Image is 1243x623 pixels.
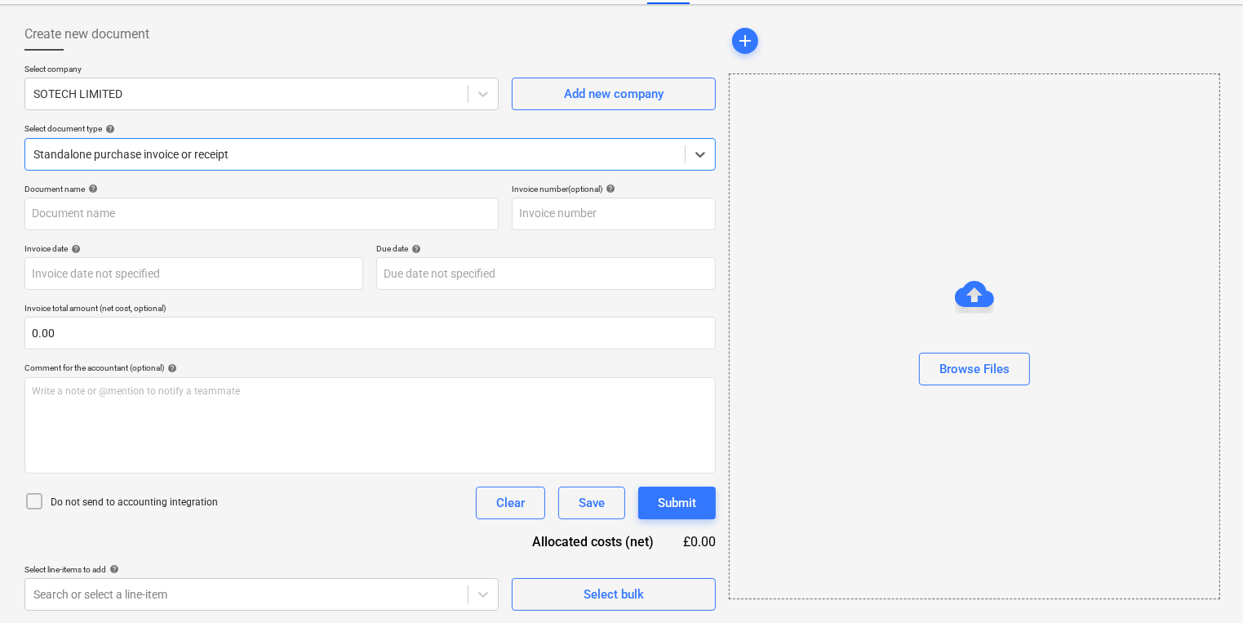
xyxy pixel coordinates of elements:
button: Submit [638,487,716,519]
div: Invoice date [24,243,363,254]
div: Allocated costs (net) [504,532,680,551]
div: Due date [376,243,715,254]
button: Browse Files [919,353,1030,385]
div: Browse Files [939,358,1010,380]
div: Save [579,492,605,514]
div: Browse Files [729,73,1220,599]
div: Select bulk [584,584,644,605]
div: Submit [658,492,696,514]
p: Do not send to accounting integration [51,496,218,510]
div: Document name [24,184,499,194]
div: Select line-items to add [24,564,499,575]
span: help [102,124,115,134]
span: help [68,244,81,254]
input: Document name [24,198,499,230]
span: Create new document [24,24,149,44]
button: Save [558,487,625,519]
input: Invoice date not specified [24,257,363,290]
div: Comment for the accountant (optional) [24,363,716,373]
div: Add new company [564,83,664,105]
div: Select document type [24,123,716,134]
button: Add new company [512,78,716,110]
span: help [164,363,177,373]
p: Invoice total amount (net cost, optional) [24,303,716,317]
p: Select company [24,64,499,78]
input: Invoice total amount (net cost, optional) [24,317,716,349]
input: Due date not specified [376,257,715,290]
input: Invoice number [512,198,716,230]
div: Invoice number (optional) [512,184,716,194]
span: help [408,244,421,254]
span: help [85,184,98,194]
button: Select bulk [512,578,716,611]
iframe: Chat Widget [1161,545,1243,623]
div: £0.00 [680,532,716,551]
span: help [106,564,119,574]
span: help [602,184,615,194]
button: Clear [476,487,545,519]
div: Clear [496,492,525,514]
span: add [735,31,755,51]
